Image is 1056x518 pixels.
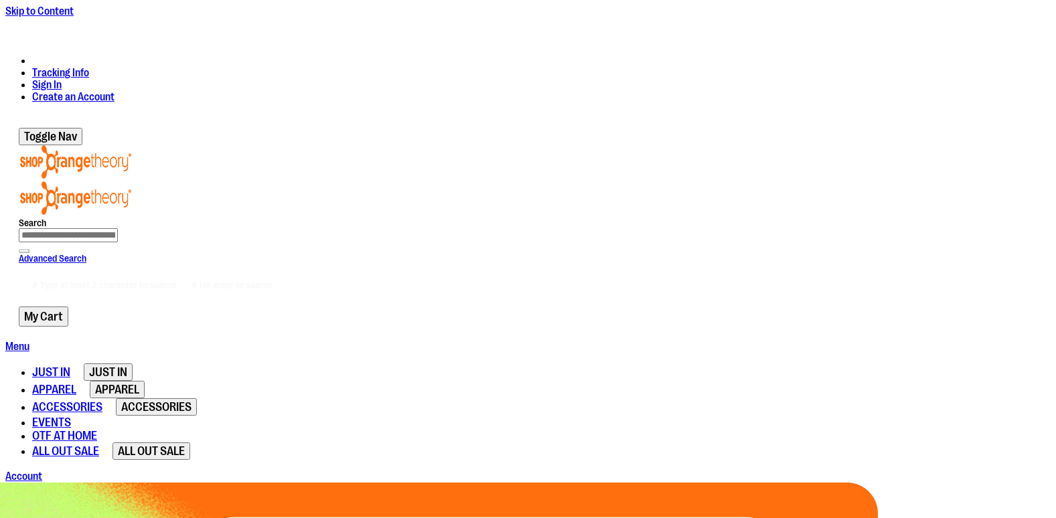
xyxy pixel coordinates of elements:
[19,145,133,179] img: Shop Orangetheory
[32,429,97,442] span: OTF AT HOME
[32,365,70,379] span: JUST IN
[19,249,29,253] button: Search
[5,5,74,17] a: Skip to Content
[441,17,615,29] p: FREE Shipping, orders over $150.
[32,383,76,396] span: APPAREL
[32,67,89,79] a: Tracking Info
[19,253,86,264] a: Advanced Search
[32,416,71,429] span: EVENTS
[5,17,1051,44] div: Promotional banner
[19,181,133,215] img: Shop Orangetheory
[121,400,192,414] span: ACCESSORIES
[32,79,62,91] a: Sign In
[32,400,102,414] span: ACCESSORIES
[24,310,63,323] span: My Cart
[32,91,115,103] a: Create an Account
[32,280,176,290] span: # Type at least 3 character to search
[89,365,127,379] span: JUST IN
[192,280,273,290] span: # Hit enter to search
[24,130,77,143] span: Toggle Nav
[32,444,99,458] span: ALL OUT SALE
[19,307,68,327] button: My Cart
[585,17,615,29] a: Details
[19,128,82,145] button: Toggle Nav
[5,341,29,353] a: Menu
[118,444,185,458] span: ALL OUT SALE
[5,470,42,483] a: Account
[19,218,46,228] span: Search
[95,383,139,396] span: APPAREL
